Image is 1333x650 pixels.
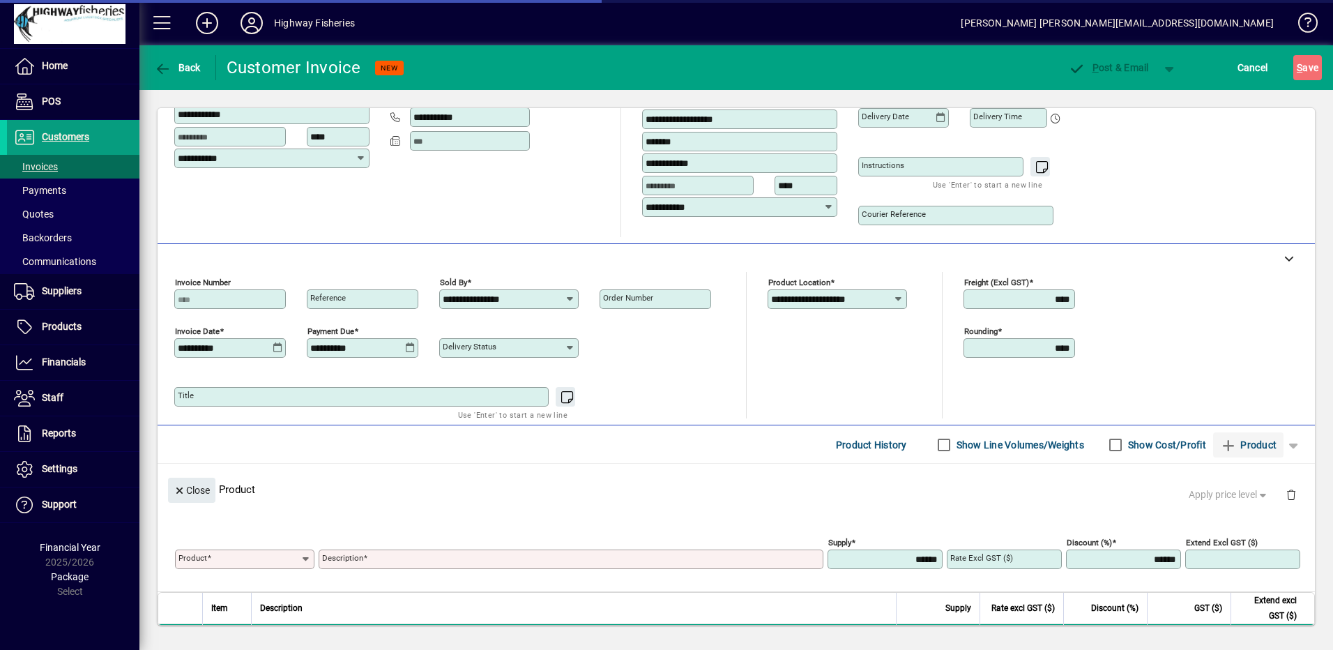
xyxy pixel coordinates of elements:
span: Item [211,600,228,616]
a: Products [7,310,139,345]
span: Invoices [14,161,58,172]
label: Show Line Volumes/Weights [954,438,1084,452]
mat-label: Payment due [307,326,354,336]
span: Extend excl GST ($) [1240,593,1297,623]
button: Apply price level [1183,483,1275,508]
mat-label: Product [178,553,207,563]
button: Post & Email [1061,55,1156,80]
div: Highway Fisheries [274,12,355,34]
mat-label: Reference [310,293,346,303]
button: Cancel [1234,55,1272,80]
div: Customer Invoice [227,56,361,79]
app-page-header-button: Delete [1274,488,1308,501]
span: Payments [14,185,66,196]
span: Description [260,600,303,616]
span: Staff [42,392,63,403]
a: Quotes [7,202,139,226]
a: Support [7,487,139,522]
span: Customers [42,131,89,142]
button: Choose address [818,86,841,108]
span: S [1297,62,1302,73]
span: Support [42,499,77,510]
a: Settings [7,452,139,487]
span: Close [174,479,210,502]
span: Home [42,60,68,71]
mat-label: Freight (excl GST) [964,278,1029,287]
mat-label: Delivery date [862,112,909,121]
span: Communications [14,256,96,267]
mat-label: Delivery status [443,342,496,352]
mat-hint: Use 'Enter' to start a new line [933,176,1042,192]
span: Product History [836,434,907,456]
a: Communications [7,250,139,273]
span: ost & Email [1068,62,1149,73]
button: Profile [229,10,274,36]
a: Home [7,49,139,84]
button: Close [168,478,215,503]
a: Invoices [7,155,139,179]
span: Rate excl GST ($) [991,600,1055,616]
div: [PERSON_NAME] [PERSON_NAME][EMAIL_ADDRESS][DOMAIN_NAME] [961,12,1274,34]
label: Show Cost/Profit [1125,438,1206,452]
span: Settings [42,463,77,474]
button: Product History [830,432,913,458]
a: Knowledge Base [1288,3,1316,48]
a: Payments [7,179,139,202]
mat-label: Rate excl GST ($) [950,553,1013,563]
mat-label: Invoice date [175,326,220,336]
span: P [1092,62,1099,73]
mat-label: Discount (%) [1067,538,1112,547]
app-page-header-button: Close [165,483,219,496]
mat-label: Product location [768,278,830,287]
app-page-header-button: Back [139,55,216,80]
span: Backorders [14,232,72,243]
span: Suppliers [42,285,82,296]
mat-label: Supply [828,538,851,547]
span: Package [51,571,89,582]
span: POS [42,96,61,107]
mat-label: Title [178,391,194,400]
mat-label: Extend excl GST ($) [1186,538,1258,547]
mat-hint: Use 'Enter' to start a new line [458,407,568,423]
span: Discount (%) [1091,600,1138,616]
button: Add [185,10,229,36]
span: Quotes [14,209,54,220]
mat-label: Sold by [440,278,467,287]
mat-label: Rounding [964,326,998,336]
a: Reports [7,416,139,451]
span: Supply [945,600,971,616]
mat-label: Courier Reference [862,209,926,219]
div: Product [158,464,1315,515]
button: Delete [1274,478,1308,511]
mat-label: Order number [603,293,653,303]
a: Staff [7,381,139,416]
mat-label: Delivery time [973,112,1022,121]
mat-label: Invoice number [175,278,231,287]
span: Back [154,62,201,73]
span: Reports [42,428,76,439]
a: Financials [7,345,139,380]
button: Save [1293,55,1322,80]
mat-label: Description [322,553,363,563]
span: GST ($) [1194,600,1222,616]
span: Financial Year [40,542,100,553]
span: ave [1297,56,1318,79]
span: Cancel [1237,56,1268,79]
a: POS [7,84,139,119]
span: Financials [42,356,86,368]
span: NEW [381,63,398,73]
a: Backorders [7,226,139,250]
mat-label: Instructions [862,160,904,170]
span: Products [42,321,82,332]
button: Back [151,55,204,80]
span: Apply price level [1189,487,1270,502]
a: Suppliers [7,274,139,309]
